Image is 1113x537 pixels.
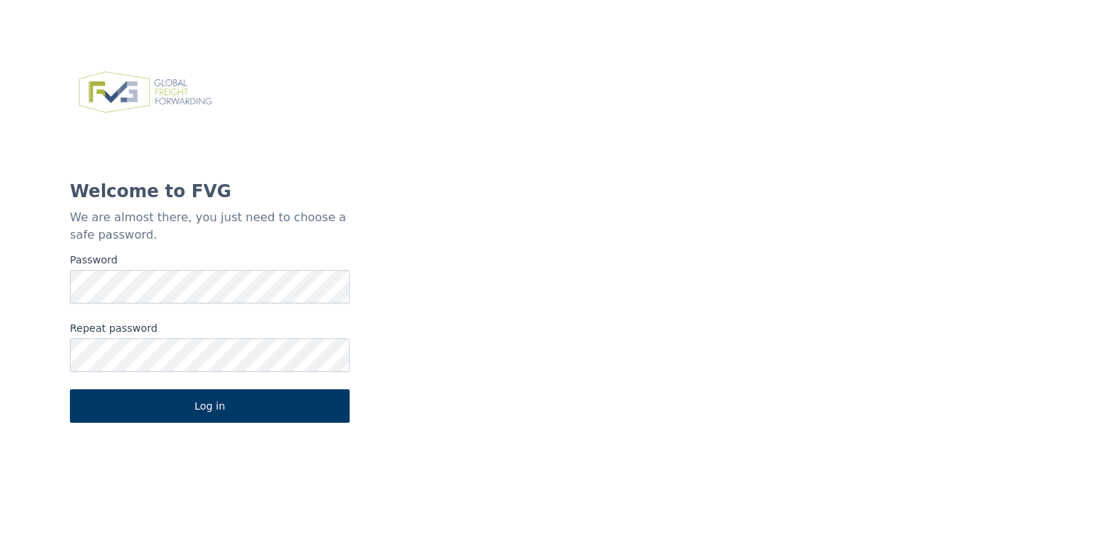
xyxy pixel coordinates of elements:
[70,209,350,244] p: We are almost there, you just need to choose a safe password.
[70,252,350,267] label: Password
[70,180,350,203] h1: Welcome to FVG
[70,389,350,423] button: Log in
[70,321,350,335] label: Repeat password
[70,63,221,122] img: FVG - Global freight forwarding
